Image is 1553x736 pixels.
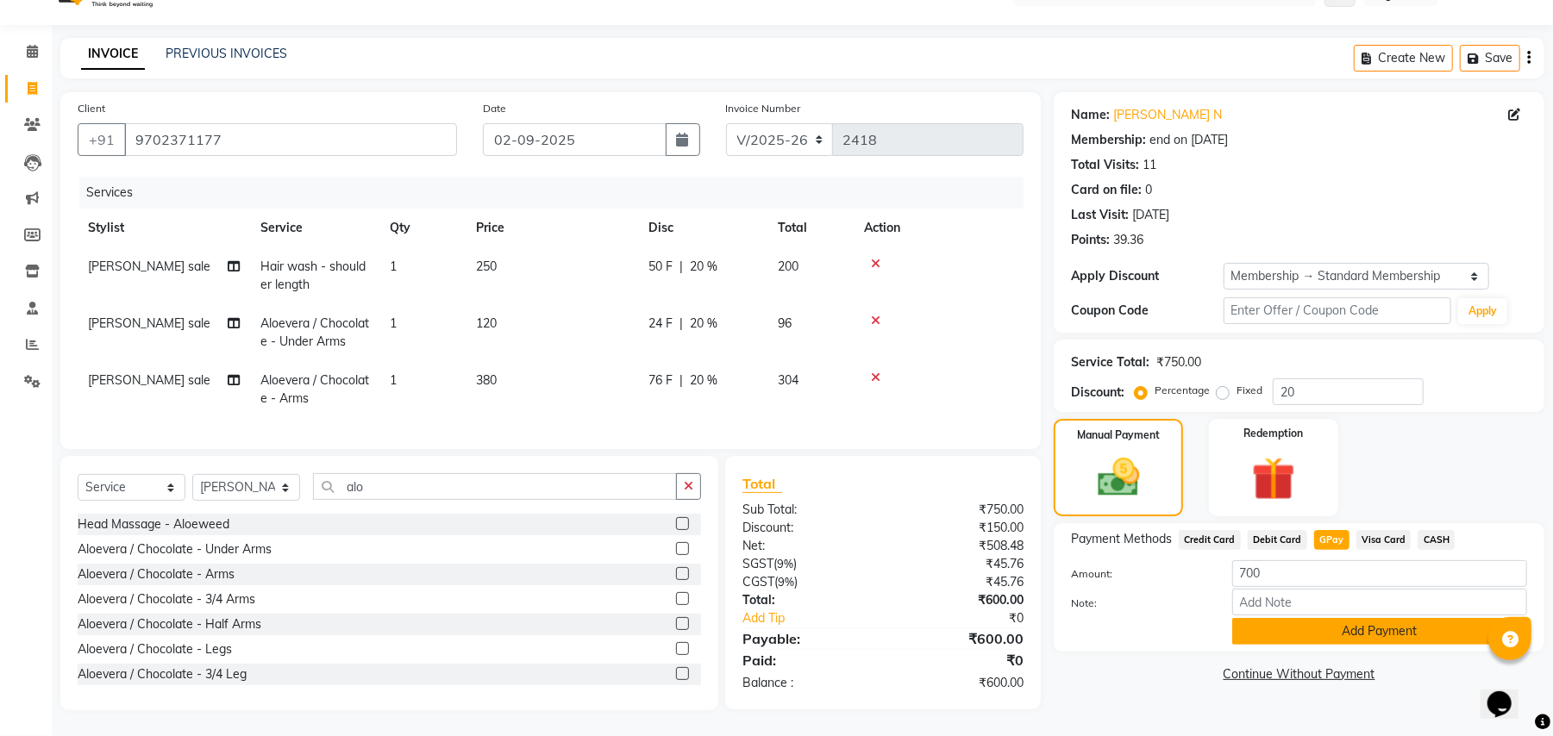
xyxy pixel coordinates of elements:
span: Visa Card [1356,530,1412,550]
div: end on [DATE] [1149,131,1228,149]
th: Price [466,209,638,247]
div: 11 [1143,156,1156,174]
span: 380 [476,372,497,388]
div: ₹600.00 [883,674,1036,692]
img: _cash.svg [1085,453,1153,502]
a: [PERSON_NAME] N [1113,106,1222,124]
span: 76 F [648,371,673,390]
div: ₹600.00 [883,591,1036,609]
span: 9% [777,557,793,571]
div: ( ) [730,573,883,591]
div: Membership: [1071,131,1146,149]
label: Redemption [1243,426,1303,441]
label: Manual Payment [1077,427,1160,443]
div: ₹0 [909,609,1036,627]
span: 9% [778,575,794,589]
th: Qty [379,209,466,247]
th: Action [854,209,1024,247]
span: CASH [1418,530,1455,550]
div: Service Total: [1071,353,1149,371]
div: Discount: [1071,384,1124,402]
span: 20 % [690,258,717,276]
span: [PERSON_NAME] sale [88,372,210,388]
iframe: chat widget [1481,667,1536,719]
label: Percentage [1155,383,1210,398]
span: 304 [778,372,798,388]
span: | [679,258,683,276]
div: Aloevera / Chocolate - Arms [78,565,235,583]
span: | [679,371,683,390]
input: Add Note [1232,589,1527,615]
div: Discount: [730,519,883,537]
div: Aloevera / Chocolate - 3/4 Arms [78,590,255,608]
div: Total: [730,591,883,609]
span: GPay [1314,530,1349,550]
button: Create New [1354,45,1453,72]
div: Aloevera / Chocolate - Legs [78,640,232,658]
div: Aloevera / Chocolate - 3/4 Leg [78,665,247,683]
span: [PERSON_NAME] sale [88,259,210,274]
span: CGST [742,574,774,589]
span: SGST [742,556,773,571]
input: Search or Scan [313,473,677,500]
div: Aloevera / Chocolate - Under Arms [78,540,272,558]
div: Net: [730,537,883,555]
div: Last Visit: [1071,206,1129,224]
a: PREVIOUS INVOICES [166,46,287,61]
span: 200 [778,259,798,274]
span: | [679,315,683,333]
div: ₹508.48 [883,537,1036,555]
a: INVOICE [81,39,145,70]
button: Apply [1458,298,1507,324]
span: 250 [476,259,497,274]
div: Sub Total: [730,501,883,519]
label: Amount: [1058,566,1218,582]
label: Date [483,101,506,116]
div: Points: [1071,231,1110,249]
div: 39.36 [1113,231,1143,249]
input: Amount [1232,560,1527,587]
span: Aloevera / Chocolate - Under Arms [260,315,369,349]
label: Note: [1058,596,1218,611]
span: 1 [390,315,397,331]
div: 0 [1145,181,1152,199]
div: Aloevera / Chocolate - Half Arms [78,615,261,633]
button: Add Payment [1232,618,1527,645]
span: 24 F [648,315,673,333]
input: Search by Name/Mobile/Email/Code [124,123,457,156]
div: Card on file: [1071,181,1142,199]
label: Invoice Number [726,101,801,116]
div: Services [79,177,1036,209]
div: Coupon Code [1071,302,1223,320]
span: 50 F [648,258,673,276]
span: 1 [390,259,397,274]
button: Save [1460,45,1520,72]
span: Total [742,475,782,493]
label: Client [78,101,105,116]
div: ( ) [730,555,883,573]
span: 96 [778,315,792,331]
a: Add Tip [730,609,909,627]
span: Debit Card [1248,530,1307,550]
th: Stylist [78,209,250,247]
div: Apply Discount [1071,267,1223,285]
span: Credit Card [1179,530,1241,550]
span: [PERSON_NAME] sale [88,315,210,331]
div: ₹45.76 [883,555,1036,573]
div: ₹150.00 [883,519,1036,537]
span: 20 % [690,315,717,333]
div: [DATE] [1132,206,1169,224]
span: 120 [476,315,497,331]
label: Fixed [1237,383,1262,398]
span: Hair wash - shoulder length [260,259,366,292]
div: Name: [1071,106,1110,124]
div: ₹750.00 [1156,353,1201,371]
input: Enter Offer / Coupon Code [1224,297,1451,324]
div: Total Visits: [1071,156,1139,174]
span: 1 [390,372,397,388]
span: Payment Methods [1071,530,1172,548]
div: Payable: [730,628,883,649]
button: +91 [78,123,126,156]
span: 20 % [690,371,717,390]
div: Balance : [730,674,883,692]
